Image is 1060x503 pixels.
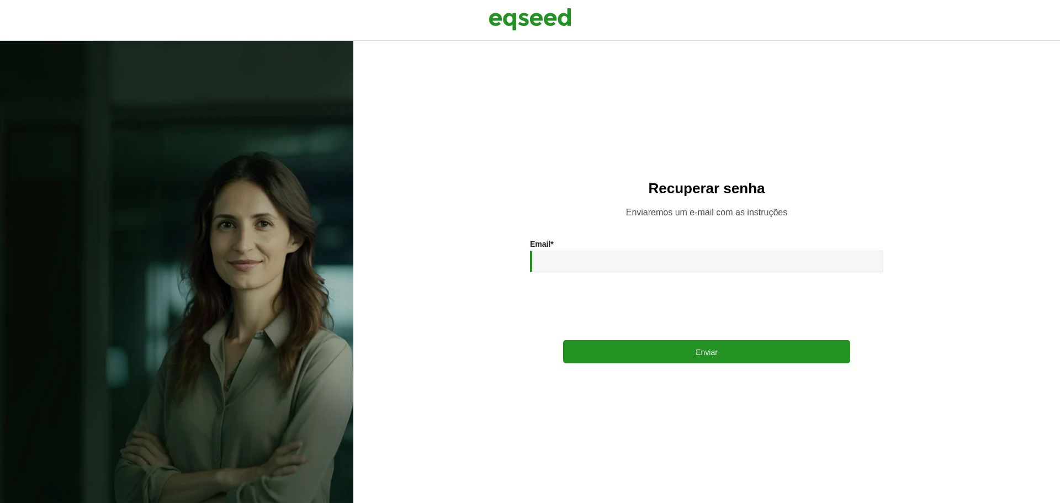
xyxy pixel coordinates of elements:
[375,207,1038,218] p: Enviaremos um e-mail com as instruções
[375,181,1038,197] h2: Recuperar senha
[623,283,791,326] iframe: reCAPTCHA
[489,6,571,33] img: EqSeed Logo
[563,340,850,363] button: Enviar
[550,240,553,248] span: Este campo é obrigatório.
[530,240,554,248] label: Email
